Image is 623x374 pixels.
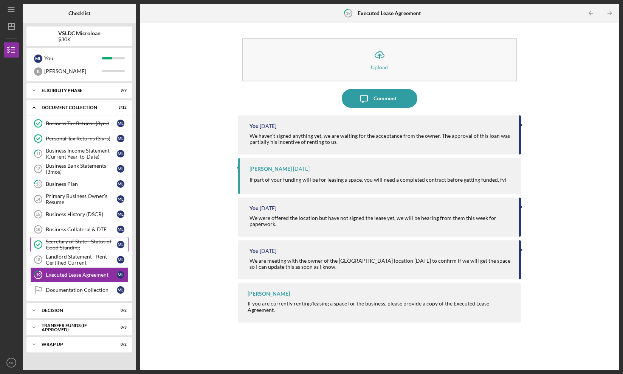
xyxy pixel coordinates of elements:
div: Landlord Statement - Rent Certified Current [46,254,117,266]
div: Business Bank Statements (3mos) [46,163,117,175]
div: M L [117,165,124,173]
div: We were offered the location but have not signed the lease yet, we will be hearing from them this... [250,215,512,227]
a: Personal Tax Returns (3 yrs)ML [30,131,129,146]
a: 13Business PlanML [30,176,129,192]
div: Business Plan [46,181,117,187]
div: [PERSON_NAME] [248,291,290,297]
div: Business Income Statement (Current Year-to-Date) [46,148,117,160]
div: M L [117,256,124,263]
tspan: 12 [36,167,40,171]
div: M L [117,180,124,188]
div: Business Tax Returns (3yrs) [46,120,117,126]
div: M L [117,210,124,218]
div: $30K [58,36,101,42]
time: 2025-09-16 22:18 [293,166,310,172]
tspan: 16 [36,227,40,232]
div: Eligibility Phase [42,88,108,93]
div: 0 / 2 [113,308,127,313]
div: J L [34,67,42,76]
div: M L [34,55,42,63]
div: We haven't signed anything yet, we are waiting for the acceptance from the owner. The approval of... [250,133,512,145]
div: Document Collection [42,105,108,110]
div: M L [117,226,124,233]
button: ML [4,355,19,370]
time: 2025-09-16 23:40 [260,123,276,129]
div: Business Collateral & DTE [46,226,117,232]
a: Documentation CollectionML [30,282,129,298]
div: M L [117,286,124,294]
time: 2025-08-20 01:06 [260,248,276,254]
div: M L [117,271,124,279]
div: [PERSON_NAME] [44,65,102,78]
a: 19Executed Lease AgreementML [30,267,129,282]
div: You [250,248,259,254]
div: Executed Lease Agreement [46,272,117,278]
div: Personal Tax Returns (3 yrs) [46,136,117,142]
div: If you are currently renting/leasing a space for the business, please provide a copy of the Execu... [248,301,514,313]
a: 18Landlord Statement - Rent Certified CurrentML [30,252,129,267]
a: 14Primary Business Owner's ResumeML [30,192,129,207]
div: M L [117,135,124,142]
a: 11Business Income Statement (Current Year-to-Date)ML [30,146,129,161]
a: 16Business Collateral & DTEML [30,222,129,237]
div: 3 / 12 [113,105,127,110]
a: Secretary of State - Status of Good StandingML [30,237,129,252]
div: Business History (DSCR) [46,211,117,217]
div: We are meeting with the owner of the [GEOGRAPHIC_DATA] location [DATE] to confirm if we will get ... [250,258,512,270]
div: You [250,123,259,129]
div: M L [117,241,124,248]
div: 9 / 9 [113,88,127,93]
div: Secretary of State - Status of Good Standing [46,238,117,251]
a: 15Business History (DSCR)ML [30,207,129,222]
div: [PERSON_NAME] [250,166,292,172]
tspan: 19 [346,11,350,16]
div: M L [117,120,124,127]
div: 0 / 3 [113,325,127,330]
div: Wrap Up [42,342,108,347]
button: Upload [242,38,518,81]
tspan: 11 [36,151,40,156]
time: 2025-08-28 22:26 [260,205,276,211]
tspan: 18 [36,257,40,262]
b: Executed Lease Agreement [358,10,421,16]
tspan: 14 [36,197,40,201]
div: M L [117,150,124,157]
a: Business Tax Returns (3yrs)ML [30,116,129,131]
div: Decision [42,308,108,313]
a: 12Business Bank Statements (3mos)ML [30,161,129,176]
b: VSLDC Microloan [58,30,101,36]
div: 0 / 2 [113,342,127,347]
button: Comment [342,89,417,108]
tspan: 19 [36,273,41,277]
div: Comment [373,89,397,108]
b: Checklist [68,10,90,16]
p: If part of your funding will be for leasing a space, you will need a completed contract before ge... [250,176,506,184]
div: You [44,52,102,65]
div: M L [117,195,124,203]
text: ML [9,361,14,365]
div: Primary Business Owner's Resume [46,193,117,205]
div: Documentation Collection [46,287,117,293]
tspan: 13 [36,182,40,187]
tspan: 15 [36,212,40,217]
div: Transfer Funds (If Approved) [42,323,108,332]
div: Upload [371,64,388,70]
div: You [250,205,259,211]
